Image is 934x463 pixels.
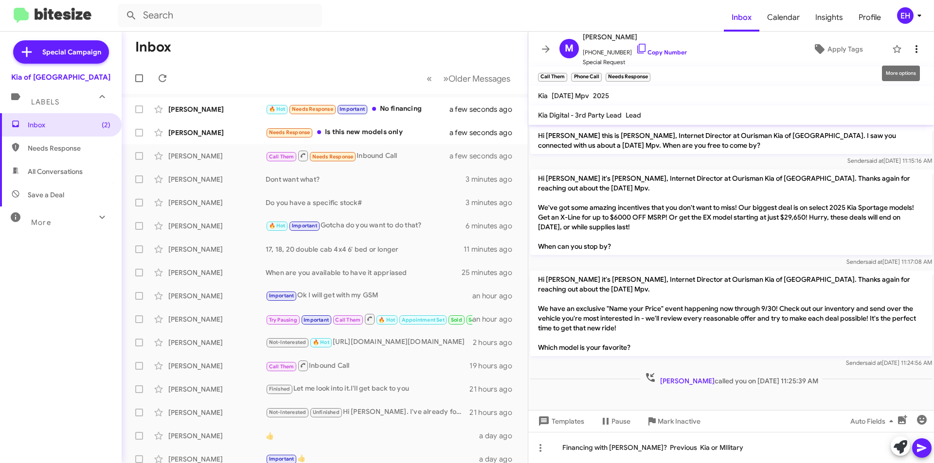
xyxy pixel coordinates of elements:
span: Labels [31,98,59,106]
span: Special Request [583,57,687,67]
a: Copy Number [636,49,687,56]
div: an hour ago [472,291,520,301]
div: a few seconds ago [462,128,520,137]
div: Is this new models only [266,127,462,138]
span: [PHONE_NUMBER] [583,43,687,57]
span: Important [340,106,365,112]
small: Needs Response [606,73,650,82]
div: [PERSON_NAME] [168,431,266,441]
div: Hi [PERSON_NAME]. I've already found and purchased another one. [266,407,469,418]
div: 17, 18, 20 double cab 4x4 6' bed or longer [266,244,464,254]
span: » [443,72,449,85]
small: Call Them [538,73,567,82]
span: Call Them [269,154,294,160]
button: EH [889,7,923,24]
div: [PERSON_NAME] [168,268,266,277]
div: [PERSON_NAME] [168,291,266,301]
div: 19 hours ago [469,361,520,371]
div: [PERSON_NAME] [168,384,266,394]
span: said at [865,359,882,366]
span: said at [866,157,883,164]
span: Needs Response [312,154,354,160]
span: Mark Inactive [658,412,700,430]
span: Important [269,292,294,299]
div: a day ago [479,431,520,441]
a: Profile [851,3,889,32]
span: [DATE] Mpv [552,91,589,100]
p: Hi [PERSON_NAME] this is [PERSON_NAME], Internet Director at Ourisman Kia of [GEOGRAPHIC_DATA]. I... [530,127,932,154]
div: 6 minutes ago [466,221,520,231]
span: Needs Response [28,143,110,153]
div: Let me look into it.I'll get back to you [266,383,469,394]
span: (2) [102,120,110,130]
div: [PERSON_NAME] [168,104,266,114]
span: Templates [536,412,584,430]
span: 🔥 Hot [269,223,286,229]
span: Sender [DATE] 11:15:16 AM [847,157,932,164]
span: Unfinished [313,409,340,415]
span: Apply Tags [827,40,863,58]
span: Not-Interested [269,339,306,345]
span: All Conversations [28,167,83,176]
span: 🔥 Hot [313,339,329,345]
h1: Inbox [135,39,171,55]
small: Phone Call [571,73,601,82]
span: Auto Fields [850,412,897,430]
div: 21 hours ago [469,384,520,394]
div: Inbound Call [266,150,462,162]
a: Inbox [724,3,759,32]
button: Next [437,69,516,88]
span: Save a Deal [28,190,64,200]
span: Appointment Set [402,317,445,323]
span: Important [292,223,317,229]
span: More [31,218,51,227]
span: said at [865,258,882,265]
span: [PERSON_NAME] [660,377,715,385]
div: [PERSON_NAME] [168,338,266,347]
div: No financing [266,103,462,115]
a: Insights [808,3,851,32]
nav: Page navigation example [421,69,516,88]
span: Special Campaign [42,47,101,57]
div: Dont want what? [266,174,466,184]
span: Call Them [335,317,360,323]
span: 2025 [593,91,609,100]
button: Pause [592,412,638,430]
div: EH [897,7,914,24]
div: [PERSON_NAME] [168,174,266,184]
span: Call Them [269,363,294,370]
span: Important [304,317,329,323]
a: Calendar [759,3,808,32]
span: Kia Digital - 3rd Party Lead [538,111,622,120]
button: Mark Inactive [638,412,708,430]
span: Needs Response [269,129,310,136]
div: Do you have a specific stock# [266,198,466,207]
span: Kia [538,91,548,100]
div: 2 hours ago [473,338,520,347]
div: Inbound Call [266,313,472,325]
div: [URL][DOMAIN_NAME][DOMAIN_NAME] [266,337,473,348]
div: Kia of [GEOGRAPHIC_DATA] [11,72,110,82]
div: 25 minutes ago [462,268,520,277]
div: When are you available to have it appriased [266,268,462,277]
div: 3 minutes ago [466,174,520,184]
div: [PERSON_NAME] [168,151,266,161]
div: 11 minutes ago [464,244,520,254]
p: Hi [PERSON_NAME] it's [PERSON_NAME], Internet Director at Ourisman Kia of [GEOGRAPHIC_DATA]. Than... [530,170,932,255]
span: Sender [DATE] 11:17:08 AM [846,258,932,265]
div: Gotcha do you want to do that? [266,220,466,231]
span: Inbox [28,120,110,130]
div: Ok I will get with my GSM [266,290,472,301]
span: M [565,41,574,56]
div: [PERSON_NAME] [168,198,266,207]
span: Lead [626,111,641,120]
button: Previous [421,69,438,88]
span: Finished [269,386,290,392]
div: Financing with [PERSON_NAME]? Previous Kia or MIlitary [528,432,934,463]
span: « [427,72,432,85]
div: [PERSON_NAME] [168,244,266,254]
